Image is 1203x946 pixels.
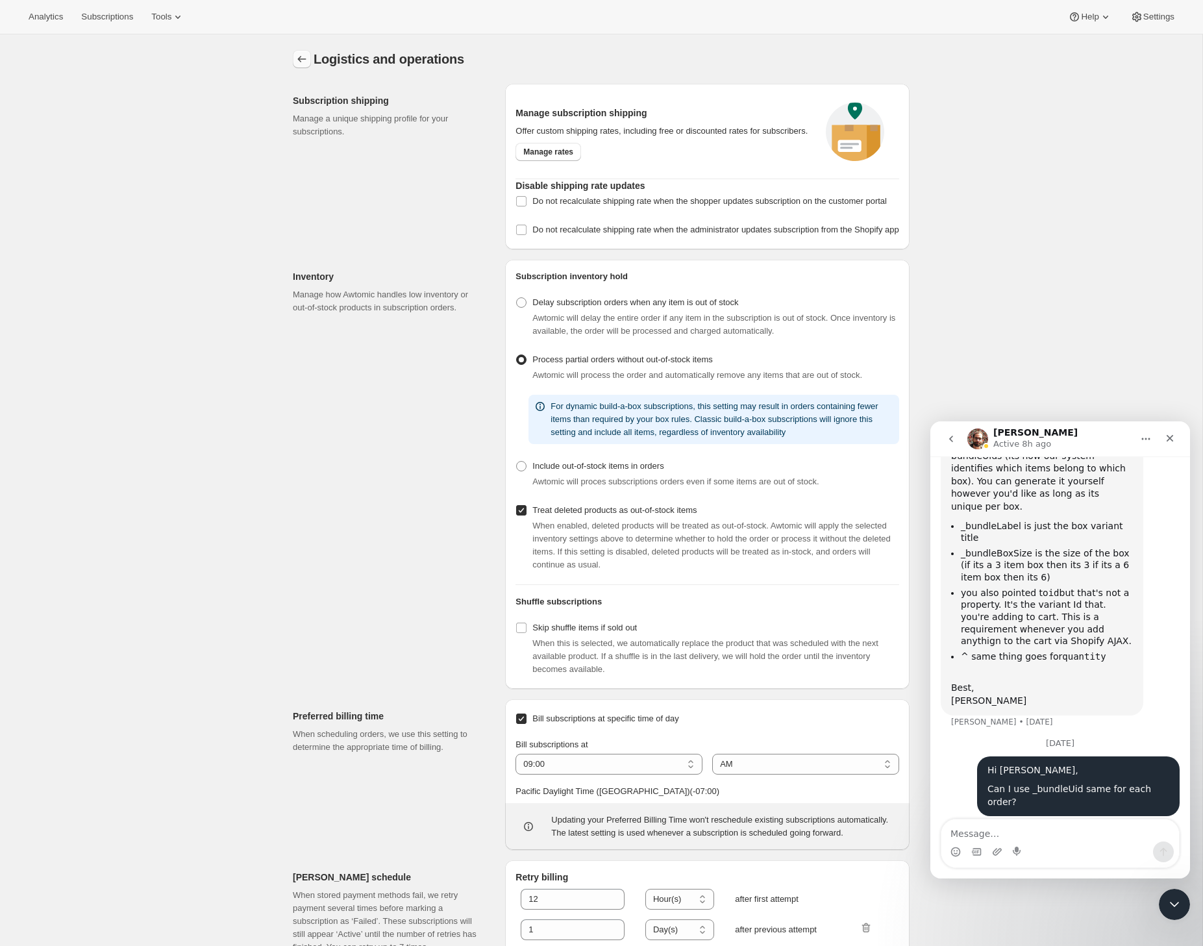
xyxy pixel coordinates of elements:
[20,425,31,436] button: Emoji picker
[532,313,895,336] span: Awtomic will delay the entire order if any item in the subscription is out of stock. Once invento...
[293,270,484,283] h2: Inventory
[57,362,239,387] div: Can I use _bundleUid same for each order?
[532,521,890,569] span: When enabled, deleted products will be treated as out-of-stock. Awtomic will apply the selected i...
[47,335,249,395] div: Hi [PERSON_NAME],Can I use _bundleUid same for each order?
[151,12,171,22] span: Tools
[293,288,484,314] p: Manage how Awtomic handles low inventory or out-of-stock products in subscription orders.
[314,52,464,66] span: Logistics and operations
[31,229,203,242] li: ^ same thing goes for
[515,740,588,749] span: Bill subscriptions at
[551,400,894,439] p: For dynamic build-a-box subscriptions, this setting may result in orders containing fewer items t...
[293,50,311,68] button: Settings
[73,8,141,26] button: Subscriptions
[515,595,899,608] h2: Shuffle subscriptions
[31,99,203,123] li: _bundleLabel is just the box variant title
[29,12,63,22] span: Analytics
[532,196,887,206] span: Do not recalculate shipping rate when the shopper updates subscription on the customer portal
[515,871,899,884] h2: Retry billing
[21,8,71,26] button: Analytics
[293,728,484,754] p: When scheduling orders, we use this setting to determine the appropriate time of billing.
[515,143,581,161] a: Manage rates
[532,297,738,307] span: Delay subscription orders when any item is out of stock
[532,505,697,515] span: Treat deleted products as out-of-stock items
[735,893,839,906] span: after first attempt
[1159,889,1190,920] iframe: Intercom live chat
[532,225,899,234] span: Do not recalculate shipping rate when the administrator updates subscription from the Shopify app
[293,94,484,107] h2: Subscription shipping
[21,297,123,305] div: [PERSON_NAME] • [DATE]
[532,477,819,486] span: Awtomic will proces subscriptions orders even if some items are out of stock.
[515,106,811,119] h2: Manage subscription shipping
[293,871,484,884] h2: [PERSON_NAME] schedule
[11,398,249,420] textarea: Message…
[735,923,839,936] span: after previous attempt
[532,355,712,364] span: Process partial orders without out-of-stock items
[10,317,249,335] div: [DATE]
[118,166,129,177] code: id
[1143,12,1174,22] span: Settings
[81,12,133,22] span: Subscriptions
[132,230,175,240] code: quantity
[532,638,878,674] span: When this is selected, we automatically replace the product that was scheduled with the next avai...
[10,335,249,406] div: Brad says…
[515,270,899,283] h2: Subscription inventory hold
[523,147,573,157] span: Manage rates
[532,714,678,723] span: Bill subscriptions at specific time of day
[532,370,862,380] span: Awtomic will process the order and automatically remove any items that are out of stock.
[31,126,203,162] li: _bundleBoxSize is the size of the box (if its a 3 item box then its 3 if its a 6 item box then it...
[293,710,484,723] h2: Preferred billing time
[930,421,1190,878] iframe: Intercom live chat
[532,623,637,632] span: Skip shuffle items if sold out
[31,166,203,226] li: you also pointed to but that's not a property. It's the variant Id that. you're adding to cart. T...
[143,8,192,26] button: Tools
[82,425,93,436] button: Start recording
[62,425,72,436] button: Upload attachment
[515,785,899,798] p: Pacific Daylight Time ([GEOGRAPHIC_DATA]) ( -07 : 00 )
[57,343,239,356] div: Hi [PERSON_NAME],
[21,273,203,286] div: [PERSON_NAME]
[515,179,899,192] h2: Disable shipping rate updates
[223,420,243,441] button: Send a message…
[41,425,51,436] button: Gif picker
[1081,12,1098,22] span: Help
[293,112,484,138] p: Manage a unique shipping profile for your subscriptions.
[21,260,203,273] div: Best,
[515,125,811,138] p: Offer custom shipping rates, including free or discounted rates for subscribers.
[1060,8,1119,26] button: Help
[532,461,664,471] span: Include out-of-stock items in orders
[1122,8,1182,26] button: Settings
[551,814,899,840] p: Updating your Preferred Billing Time won't reschedule existing subscriptions automatically. The l...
